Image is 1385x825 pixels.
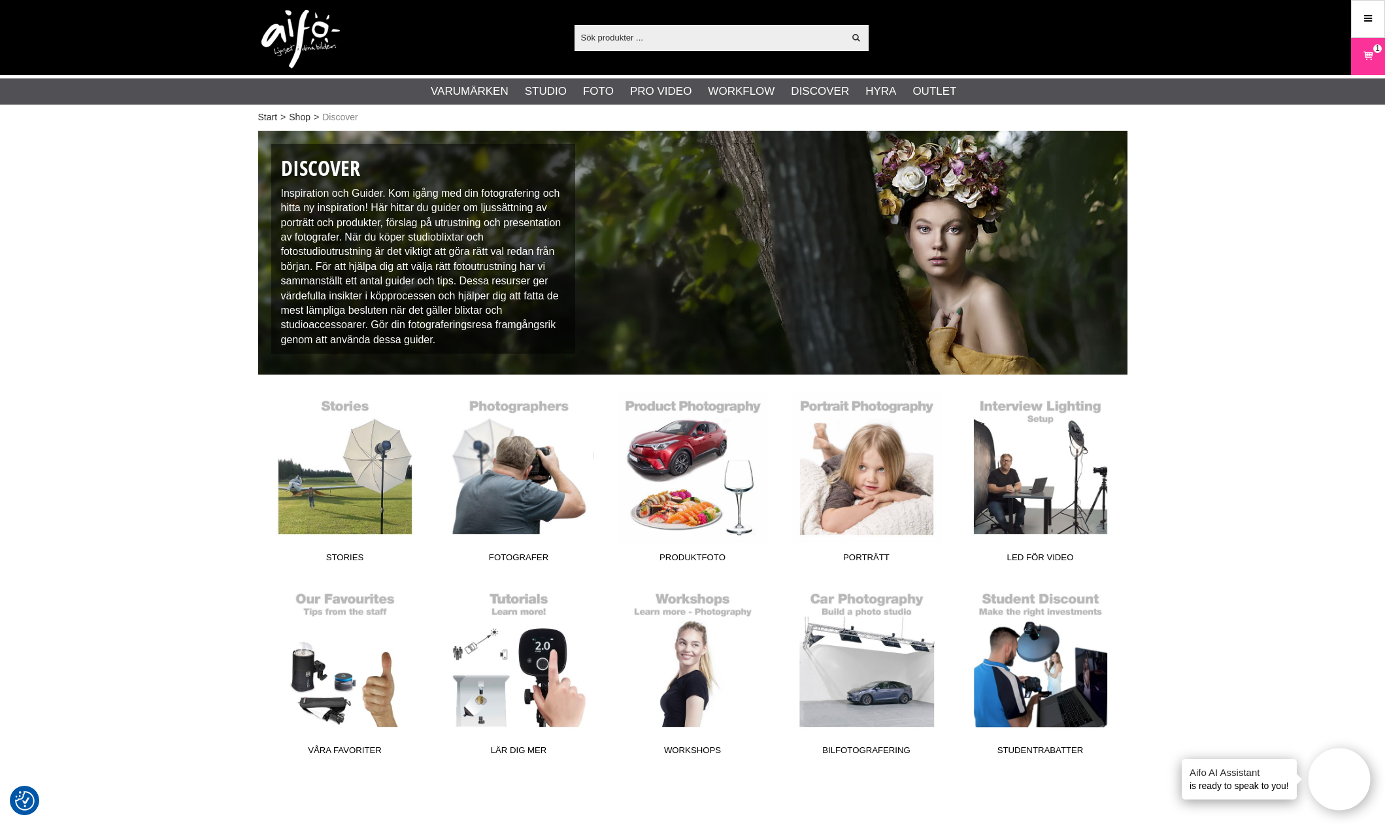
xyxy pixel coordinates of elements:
[606,744,780,762] span: Workshops
[258,131,1127,375] img: Inspiration och information om fotografering med studioblixtar
[15,789,35,813] button: Samtyckesinställningar
[583,83,614,100] a: Foto
[954,744,1127,762] span: Studentrabatter
[780,392,954,569] a: Porträtt
[630,83,692,100] a: Pro Video
[271,144,576,354] div: Inspiration och Guider. Kom igång med din fotografering och hitta ny inspiration! Här hittar du g...
[780,744,954,762] span: Bilfotografering
[314,110,319,124] span: >
[954,585,1127,762] a: Studentrabatter
[954,551,1127,569] span: LED för video
[1182,759,1297,800] div: is ready to speak to you!
[258,551,432,569] span: Stories
[780,551,954,569] span: Porträtt
[432,744,606,762] span: Lär dig mer
[15,791,35,811] img: Revisit consent button
[780,585,954,762] a: Bilfotografering
[954,392,1127,569] a: LED för video
[708,83,775,100] a: Workflow
[912,83,956,100] a: Outlet
[322,110,358,124] span: Discover
[865,83,896,100] a: Hyra
[258,585,432,762] a: Våra favoriter
[432,392,606,569] a: Fotografer
[261,10,340,69] img: logo.png
[1190,766,1289,779] h4: Aifo AI Assistant
[289,110,310,124] a: Shop
[432,585,606,762] a: Lär dig mer
[791,83,849,100] a: Discover
[525,83,567,100] a: Studio
[280,110,286,124] span: >
[606,585,780,762] a: Workshops
[432,551,606,569] span: Fotografer
[1352,41,1384,72] a: 1
[575,27,844,47] input: Sök produkter ...
[281,154,566,183] h1: Discover
[1375,42,1380,54] span: 1
[431,83,509,100] a: Varumärken
[258,392,432,569] a: Stories
[606,392,780,569] a: Produktfoto
[606,551,780,569] span: Produktfoto
[258,110,278,124] a: Start
[258,744,432,762] span: Våra favoriter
